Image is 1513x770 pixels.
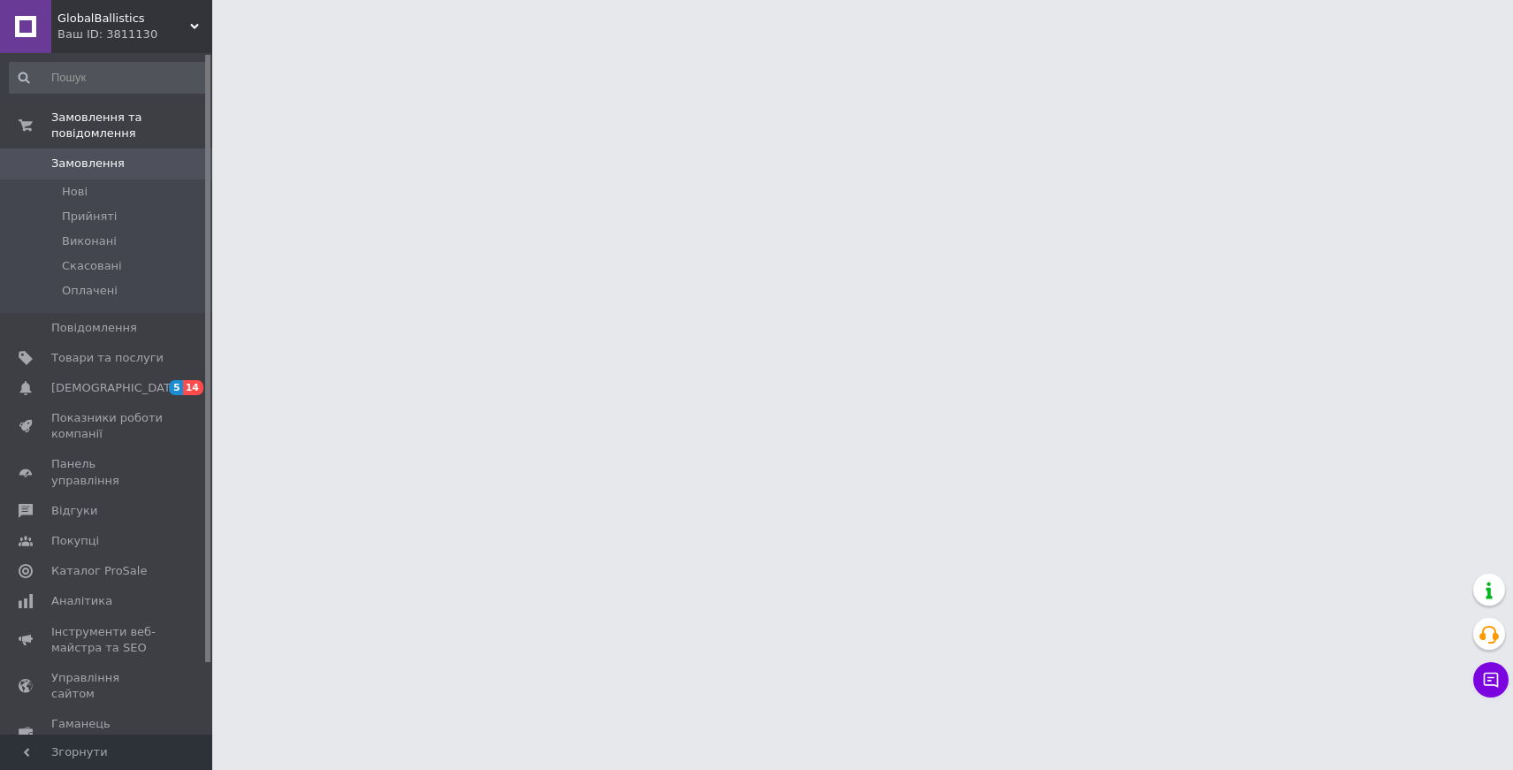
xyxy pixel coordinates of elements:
span: 14 [183,380,203,395]
span: Інструменти веб-майстра та SEO [51,624,164,656]
span: Нові [62,184,88,200]
span: [DEMOGRAPHIC_DATA] [51,380,182,396]
input: Пошук [9,62,209,94]
span: Панель управління [51,456,164,488]
span: Показники роботи компанії [51,410,164,442]
span: Управління сайтом [51,670,164,702]
span: Товари та послуги [51,350,164,366]
span: Оплачені [62,283,118,299]
span: Виконані [62,233,117,249]
span: Гаманець компанії [51,716,164,748]
span: Відгуки [51,503,97,519]
span: Скасовані [62,258,122,274]
span: 5 [169,380,183,395]
div: Ваш ID: 3811130 [57,27,212,42]
span: Аналітика [51,593,112,609]
button: Чат з покупцем [1473,662,1509,698]
span: Повідомлення [51,320,137,336]
span: Прийняті [62,209,117,225]
span: Покупці [51,533,99,549]
span: Замовлення [51,156,125,172]
span: Замовлення та повідомлення [51,110,212,141]
span: Каталог ProSale [51,563,147,579]
span: GlobalBallistics [57,11,190,27]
